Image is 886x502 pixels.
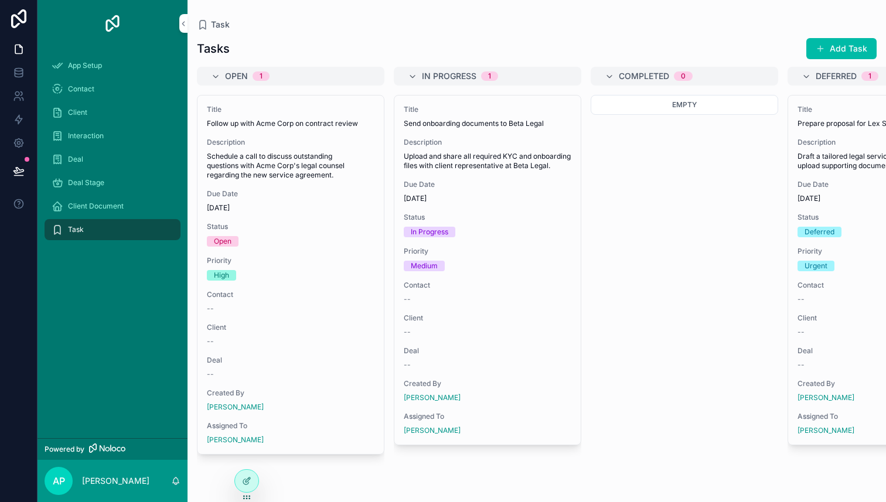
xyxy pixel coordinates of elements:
[68,202,124,211] span: Client Document
[68,178,104,187] span: Deal Stage
[798,327,805,337] span: --
[404,152,571,170] span: Upload and share all required KYC and onboarding files with client representative at Beta Legal.
[404,360,411,370] span: --
[207,105,374,114] span: Title
[68,155,83,164] span: Deal
[197,40,230,57] h1: Tasks
[422,70,476,82] span: In Progress
[103,14,122,33] img: App logo
[411,261,438,271] div: Medium
[45,125,180,146] a: Interaction
[197,95,384,455] a: TitleFollow up with Acme Corp on contract reviewDescriptionSchedule a call to discuss outstanding...
[404,313,571,323] span: Client
[798,426,854,435] a: [PERSON_NAME]
[207,203,374,213] span: [DATE]
[45,445,84,454] span: Powered by
[207,304,214,313] span: --
[68,61,102,70] span: App Setup
[207,256,374,265] span: Priority
[207,421,374,431] span: Assigned To
[211,19,230,30] span: Task
[45,219,180,240] a: Task
[798,360,805,370] span: --
[45,55,180,76] a: App Setup
[404,426,461,435] a: [PERSON_NAME]
[404,194,571,203] span: [DATE]
[806,38,877,59] button: Add Task
[805,227,834,237] div: Deferred
[404,393,461,402] a: [PERSON_NAME]
[798,295,805,304] span: --
[394,95,581,445] a: TitleSend onboarding documents to Beta LegalDescriptionUpload and share all required KYC and onbo...
[68,225,84,234] span: Task
[207,152,374,180] span: Schedule a call to discuss outstanding questions with Acme Corp's legal counsel regarding the new...
[82,475,149,487] p: [PERSON_NAME]
[207,138,374,147] span: Description
[681,71,686,81] div: 0
[68,108,87,117] span: Client
[207,370,214,379] span: --
[868,71,871,81] div: 1
[404,138,571,147] span: Description
[207,337,214,346] span: --
[207,119,374,128] span: Follow up with Acme Corp on contract review
[207,189,374,199] span: Due Date
[404,119,571,128] span: Send onboarding documents to Beta Legal
[805,261,827,271] div: Urgent
[45,78,180,100] a: Contact
[404,379,571,388] span: Created By
[404,412,571,421] span: Assigned To
[197,19,230,30] a: Task
[404,213,571,222] span: Status
[207,435,264,445] a: [PERSON_NAME]
[53,474,65,488] span: AP
[404,327,411,337] span: --
[68,84,94,94] span: Contact
[38,47,188,255] div: scrollable content
[207,323,374,332] span: Client
[207,356,374,365] span: Deal
[45,149,180,170] a: Deal
[45,172,180,193] a: Deal Stage
[214,270,229,281] div: High
[404,346,571,356] span: Deal
[45,102,180,123] a: Client
[404,281,571,290] span: Contact
[411,227,448,237] div: In Progress
[404,105,571,114] span: Title
[619,70,669,82] span: Completed
[816,70,857,82] span: Deferred
[207,388,374,398] span: Created By
[225,70,248,82] span: Open
[404,247,571,256] span: Priority
[798,393,854,402] a: [PERSON_NAME]
[207,222,374,231] span: Status
[404,295,411,304] span: --
[488,71,491,81] div: 1
[404,180,571,189] span: Due Date
[207,402,264,412] a: [PERSON_NAME]
[207,290,374,299] span: Contact
[45,196,180,217] a: Client Document
[68,131,104,141] span: Interaction
[214,236,231,247] div: Open
[38,438,188,460] a: Powered by
[260,71,263,81] div: 1
[672,100,697,109] span: Empty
